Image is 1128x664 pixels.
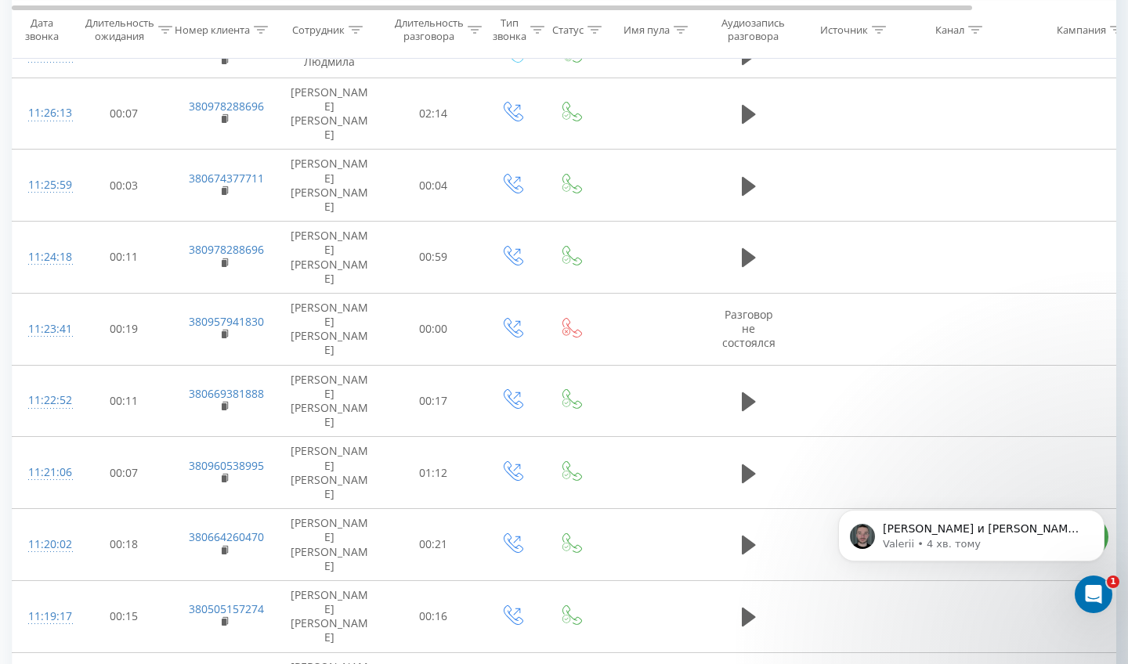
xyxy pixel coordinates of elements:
div: 11:20:02 [28,529,60,560]
td: [PERSON_NAME] [PERSON_NAME] [275,78,385,150]
a: 380978288696 [189,242,264,257]
td: [PERSON_NAME] [PERSON_NAME] [275,150,385,222]
div: Сотрудник [292,23,345,36]
td: 00:11 [75,222,173,294]
div: Статус [552,23,584,36]
div: Длительность разговора [395,16,464,43]
td: 00:07 [75,437,173,509]
td: 00:03 [75,150,173,222]
td: [PERSON_NAME] [PERSON_NAME] [275,365,385,437]
td: [PERSON_NAME] [PERSON_NAME] [275,437,385,509]
td: [PERSON_NAME] [PERSON_NAME] [275,580,385,652]
div: Номер клиента [175,23,250,36]
td: 00:18 [75,509,173,581]
div: Источник [820,23,868,36]
div: 11:26:13 [28,98,60,128]
td: 00:59 [385,222,483,294]
td: [PERSON_NAME] [PERSON_NAME] [275,509,385,581]
div: Тип звонка [493,16,526,43]
a: 380978288696 [189,99,264,114]
div: 11:19:17 [28,601,60,632]
span: Разговор не состоялся [722,307,775,350]
td: 00:21 [385,509,483,581]
a: 380664260470 [189,529,264,544]
div: 11:23:41 [28,314,60,345]
td: 00:00 [385,293,483,365]
div: 11:25:59 [28,170,60,200]
div: Аудиозапись разговора [715,16,791,43]
iframe: Intercom notifications повідомлення [815,477,1128,622]
td: 00:11 [75,365,173,437]
td: [PERSON_NAME] [PERSON_NAME] [275,222,385,294]
div: Дата звонка [13,16,70,43]
div: 11:24:18 [28,242,60,272]
div: 11:21:06 [28,457,60,488]
span: 1 [1107,576,1119,588]
a: 380669381888 [189,386,264,401]
td: 00:15 [75,580,173,652]
td: 00:17 [385,365,483,437]
a: 380505157274 [189,601,264,616]
td: 02:14 [385,78,483,150]
td: 00:19 [75,293,173,365]
a: 380957941830 [189,314,264,329]
iframe: Intercom live chat [1075,576,1112,613]
td: 00:07 [75,78,173,150]
td: 00:16 [385,580,483,652]
div: Длительность ожидания [85,16,154,43]
td: 00:04 [385,150,483,222]
a: 380674377711 [189,171,264,186]
div: 11:22:52 [28,385,60,416]
td: 01:12 [385,437,483,509]
div: Имя пула [624,23,670,36]
div: Канал [935,23,964,36]
div: Кампания [1057,23,1106,36]
td: [PERSON_NAME] [PERSON_NAME] [275,293,385,365]
a: 380960538995 [189,458,264,473]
